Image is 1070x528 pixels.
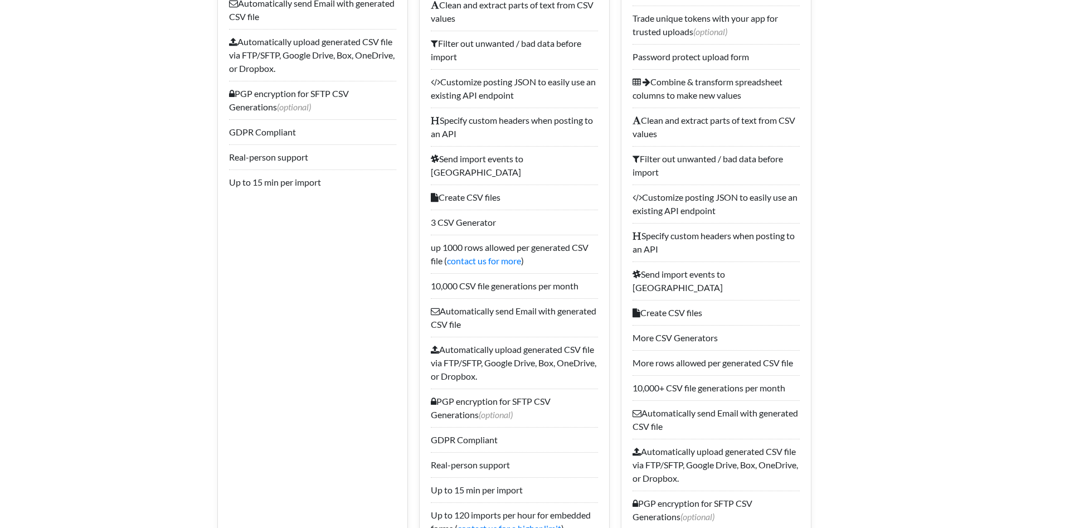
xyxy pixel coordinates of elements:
[633,44,800,69] li: Password protect upload form
[431,69,598,108] li: Customize posting JSON to easily use an existing API endpoint
[229,144,396,169] li: Real-person support
[693,26,727,37] span: (optional)
[431,108,598,146] li: Specify custom headers when posting to an API
[431,235,598,273] li: up 1000 rows allowed per generated CSV file ( )
[633,400,800,439] li: Automatically send Email with generated CSV file
[229,29,396,81] li: Automatically upload generated CSV file via FTP/SFTP, Google Drive, Box, OneDrive, or Dropbox.
[229,81,396,119] li: PGP encryption for SFTP CSV Generations
[1014,472,1057,515] iframe: Drift Widget Chat Controller
[633,261,800,300] li: Send import events to [GEOGRAPHIC_DATA]
[431,427,598,452] li: GDPR Compliant
[229,169,396,195] li: Up to 15 min per import
[431,31,598,69] li: Filter out unwanted / bad data before import
[431,389,598,427] li: PGP encryption for SFTP CSV Generations
[633,6,800,44] li: Trade unique tokens with your app for trusted uploads
[431,452,598,477] li: Real-person support
[633,146,800,185] li: Filter out unwanted / bad data before import
[431,210,598,235] li: 3 CSV Generator
[633,185,800,223] li: Customize posting JSON to easily use an existing API endpoint
[479,409,513,420] span: (optional)
[431,273,598,298] li: 10,000 CSV file generations per month
[633,223,800,261] li: Specify custom headers when posting to an API
[633,439,800,491] li: Automatically upload generated CSV file via FTP/SFTP, Google Drive, Box, OneDrive, or Dropbox.
[633,325,800,350] li: More CSV Generators
[633,300,800,325] li: Create CSV files
[633,350,800,375] li: More rows allowed per generated CSV file
[277,101,311,112] span: (optional)
[431,298,598,337] li: Automatically send Email with generated CSV file
[431,146,598,185] li: Send import events to [GEOGRAPHIC_DATA]
[229,119,396,144] li: GDPR Compliant
[633,375,800,400] li: 10,000+ CSV file generations per month
[633,69,800,108] li: Combine & transform spreadsheet columns to make new values
[447,255,521,266] a: contact us for more
[680,511,714,522] span: (optional)
[431,477,598,502] li: Up to 15 min per import
[431,185,598,210] li: Create CSV files
[633,108,800,146] li: Clean and extract parts of text from CSV values
[431,337,598,389] li: Automatically upload generated CSV file via FTP/SFTP, Google Drive, Box, OneDrive, or Dropbox.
